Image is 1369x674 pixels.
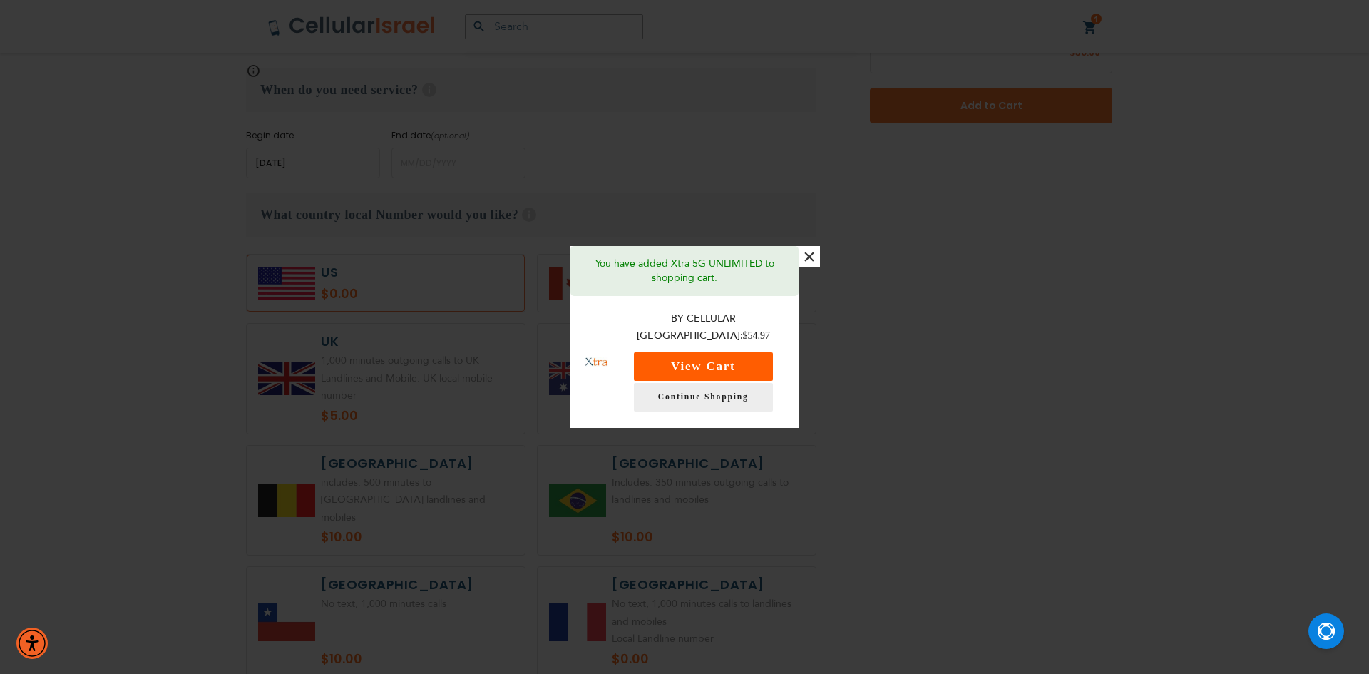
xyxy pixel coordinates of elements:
[743,330,771,341] span: $54.97
[634,352,773,381] button: View Cart
[16,628,48,659] div: Accessibility Menu
[634,383,773,412] a: Continue Shopping
[581,257,788,285] p: You have added Xtra 5G UNLIMITED to shopping cart.
[799,246,820,267] button: ×
[622,310,785,345] p: By Cellular [GEOGRAPHIC_DATA]:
